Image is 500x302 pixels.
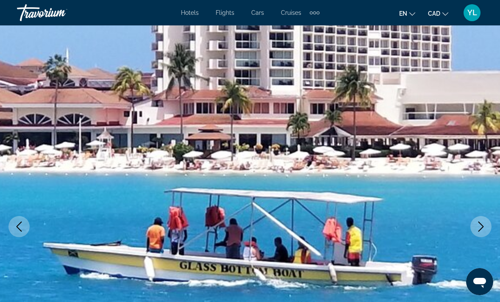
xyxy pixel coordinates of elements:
[251,9,264,16] a: Cars
[17,2,102,24] a: Travorium
[470,216,492,237] button: Next image
[399,7,415,19] button: Change language
[467,8,477,17] span: YL
[216,9,234,16] a: Flights
[461,4,483,22] button: User Menu
[8,216,30,237] button: Previous image
[428,7,448,19] button: Change currency
[181,9,199,16] a: Hotels
[310,6,319,19] button: Extra navigation items
[281,9,301,16] a: Cruises
[399,10,407,17] span: en
[466,268,493,295] iframe: Button to launch messaging window
[428,10,440,17] span: CAD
